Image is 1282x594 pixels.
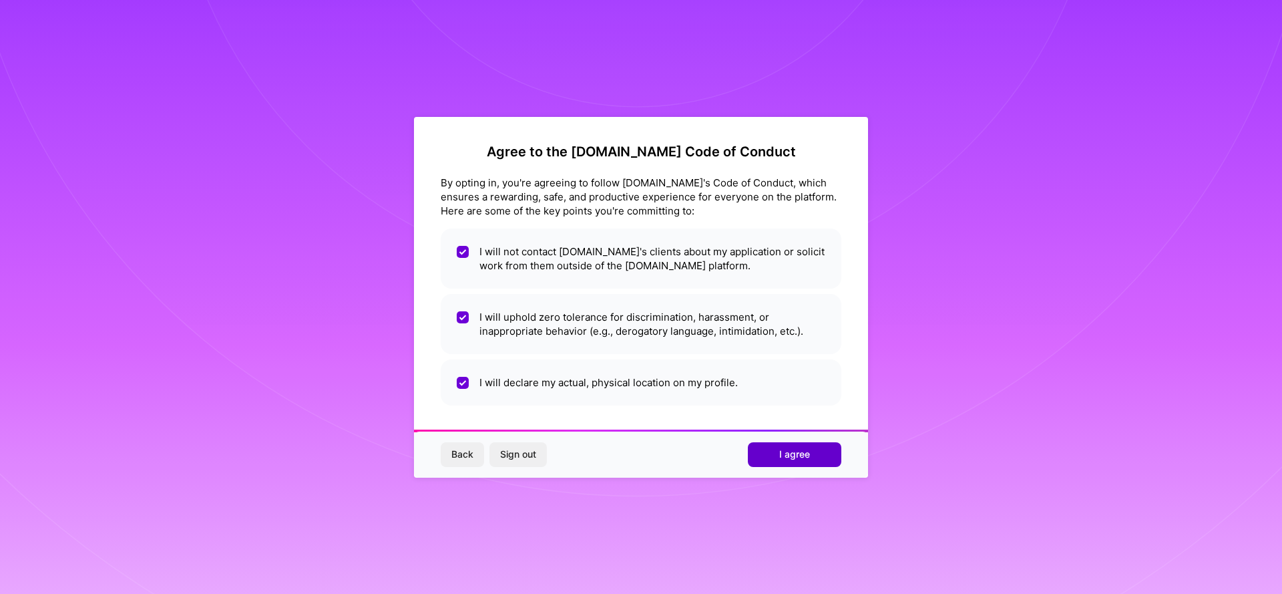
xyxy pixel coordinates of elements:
div: By opting in, you're agreeing to follow [DOMAIN_NAME]'s Code of Conduct, which ensures a rewardin... [441,176,841,218]
button: Back [441,442,484,466]
button: Sign out [489,442,547,466]
button: I agree [748,442,841,466]
li: I will declare my actual, physical location on my profile. [441,359,841,406]
li: I will not contact [DOMAIN_NAME]'s clients about my application or solicit work from them outside... [441,229,841,289]
span: Sign out [500,448,536,461]
li: I will uphold zero tolerance for discrimination, harassment, or inappropriate behavior (e.g., der... [441,294,841,354]
h2: Agree to the [DOMAIN_NAME] Code of Conduct [441,144,841,160]
span: Back [451,448,473,461]
span: I agree [779,448,810,461]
